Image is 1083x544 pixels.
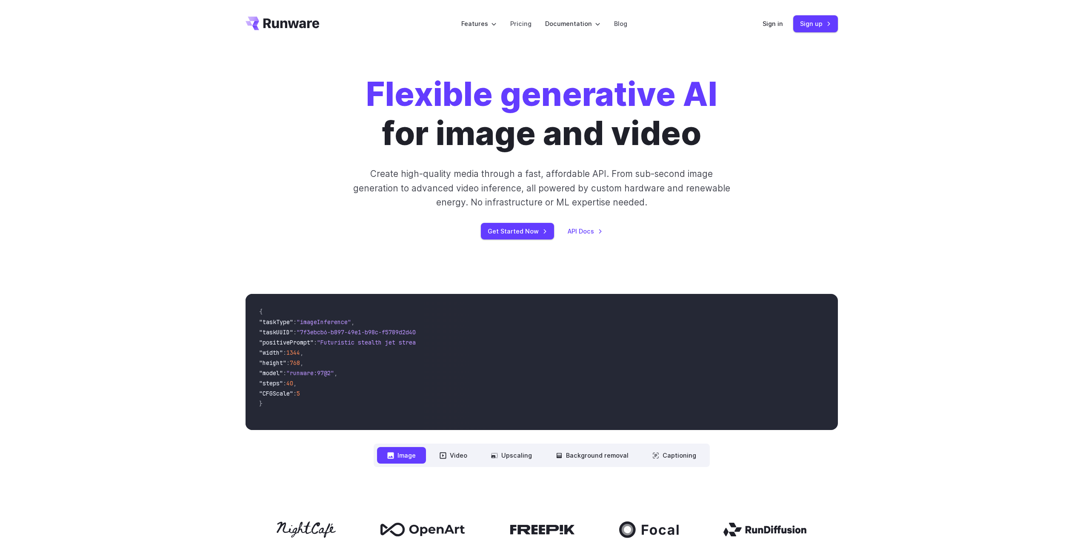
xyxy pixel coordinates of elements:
[366,75,717,153] h1: for image and video
[259,349,283,356] span: "width"
[481,447,542,464] button: Upscaling
[286,369,334,377] span: "runware:97@2"
[510,19,531,28] a: Pricing
[283,369,286,377] span: :
[377,447,426,464] button: Image
[259,359,286,367] span: "height"
[481,223,554,239] a: Get Started Now
[293,318,297,326] span: :
[259,308,263,316] span: {
[297,328,426,336] span: "7f3ebcb6-b897-49e1-b98c-f5789d2d40d7"
[297,390,300,397] span: 5
[300,349,303,356] span: ,
[568,226,603,236] a: API Docs
[366,74,717,114] strong: Flexible generative AI
[283,379,286,387] span: :
[297,318,351,326] span: "imageInference"
[259,328,293,336] span: "taskUUID"
[429,447,477,464] button: Video
[546,447,639,464] button: Background removal
[300,359,303,367] span: ,
[545,19,600,28] label: Documentation
[259,379,283,387] span: "steps"
[293,390,297,397] span: :
[293,328,297,336] span: :
[614,19,627,28] a: Blog
[317,339,627,346] span: "Futuristic stealth jet streaking through a neon-lit cityscape with glowing purple exhaust"
[259,318,293,326] span: "taskType"
[286,349,300,356] span: 1344
[642,447,706,464] button: Captioning
[283,349,286,356] span: :
[259,369,283,377] span: "model"
[259,339,314,346] span: "positivePrompt"
[293,379,297,387] span: ,
[351,318,354,326] span: ,
[259,400,263,407] span: }
[793,15,838,32] a: Sign up
[334,369,337,377] span: ,
[246,17,320,30] a: Go to /
[259,390,293,397] span: "CFGScale"
[352,167,731,209] p: Create high-quality media through a fast, affordable API. From sub-second image generation to adv...
[286,359,290,367] span: :
[286,379,293,387] span: 40
[461,19,497,28] label: Features
[763,19,783,28] a: Sign in
[290,359,300,367] span: 768
[314,339,317,346] span: :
